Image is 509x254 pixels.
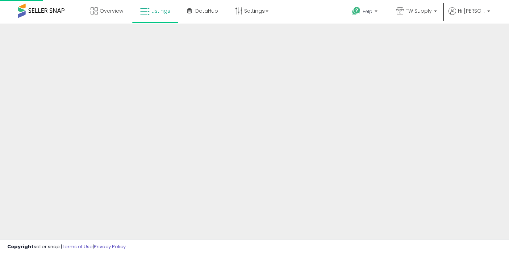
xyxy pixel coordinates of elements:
a: Help [346,1,385,24]
a: Hi [PERSON_NAME] [448,7,490,24]
span: TW Supply [406,7,432,14]
a: Privacy Policy [94,243,126,250]
span: Help [363,8,372,14]
a: Terms of Use [62,243,93,250]
span: Listings [151,7,170,14]
div: seller snap | | [7,243,126,250]
strong: Copyright [7,243,34,250]
span: Overview [100,7,123,14]
span: DataHub [195,7,218,14]
i: Get Help [352,7,361,16]
span: Hi [PERSON_NAME] [458,7,485,14]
